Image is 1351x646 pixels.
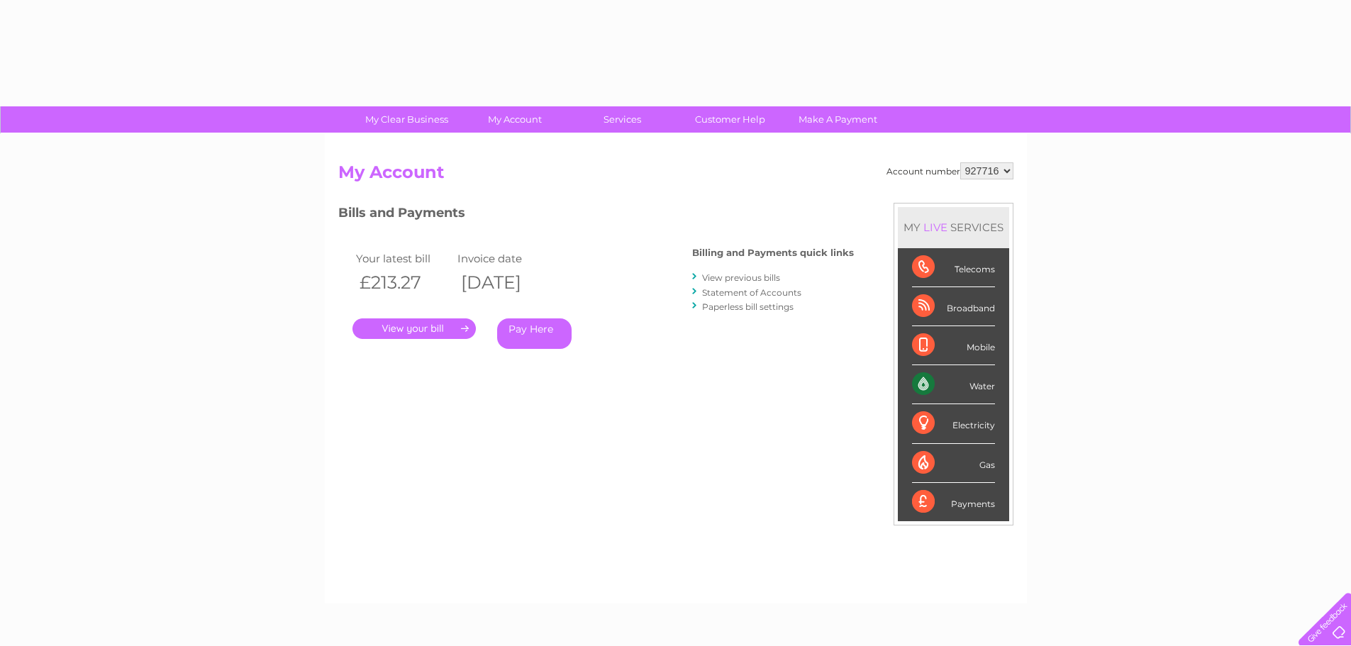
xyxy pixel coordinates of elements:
h2: My Account [338,162,1013,189]
div: Broadband [912,287,995,326]
th: [DATE] [454,268,556,297]
a: My Clear Business [348,106,465,133]
div: Telecoms [912,248,995,287]
a: View previous bills [702,272,780,283]
div: Electricity [912,404,995,443]
a: . [352,318,476,339]
td: Invoice date [454,249,556,268]
td: Your latest bill [352,249,455,268]
div: Mobile [912,326,995,365]
th: £213.27 [352,268,455,297]
div: Payments [912,483,995,521]
div: LIVE [921,221,950,234]
a: Make A Payment [779,106,896,133]
div: Water [912,365,995,404]
h4: Billing and Payments quick links [692,247,854,258]
a: Customer Help [672,106,789,133]
a: Services [564,106,681,133]
h3: Bills and Payments [338,203,854,228]
a: Pay Here [497,318,572,349]
a: Paperless bill settings [702,301,794,312]
div: Gas [912,444,995,483]
div: MY SERVICES [898,207,1009,247]
a: Statement of Accounts [702,287,801,298]
a: My Account [456,106,573,133]
div: Account number [886,162,1013,179]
